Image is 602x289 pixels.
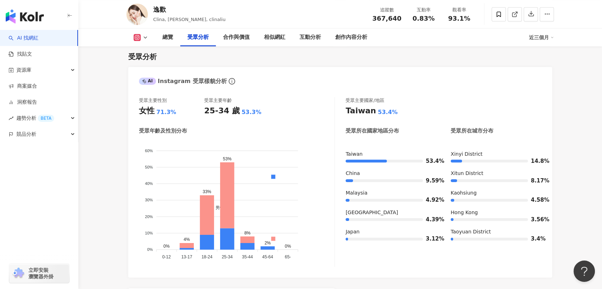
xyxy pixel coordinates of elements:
span: 3.4% [531,236,541,242]
div: 近三個月 [529,32,554,43]
div: 受眾分析 [128,52,157,62]
a: searchAI 找網紅 [9,35,38,42]
span: 3.12% [426,236,436,242]
span: 競品分析 [16,126,36,142]
div: Xinyi District [451,151,541,158]
tspan: 35-44 [242,254,253,259]
div: 逸歡 [153,5,225,14]
div: 創作內容分析 [335,33,367,42]
div: Taiwan [346,151,436,158]
div: 互動分析 [300,33,321,42]
div: 受眾主要性別 [139,97,167,104]
span: 93.1% [448,15,470,22]
div: 53.3% [242,108,261,116]
tspan: 20% [145,214,153,218]
div: Kaohsiung [451,190,541,197]
div: 受眾主要年齡 [204,97,232,104]
a: 找貼文 [9,51,32,58]
div: Taoyuan District [451,228,541,236]
tspan: 0% [147,247,153,252]
div: AI [139,78,156,85]
span: 4.58% [531,197,541,203]
div: Japan [346,228,436,236]
span: rise [9,116,14,121]
span: 9.59% [426,178,436,184]
span: 0.83% [412,15,435,22]
span: 53.4% [426,159,436,164]
span: 男性 [210,205,224,210]
tspan: 0-12 [162,254,171,259]
img: KOL Avatar [126,4,148,25]
div: 53.4% [378,108,398,116]
span: 4.92% [426,197,436,203]
div: 相似網紅 [264,33,285,42]
div: 受眾主要國家/地區 [346,97,384,104]
span: 立即安裝 瀏覽器外掛 [28,267,53,280]
div: 合作與價值 [223,33,250,42]
img: chrome extension [11,268,25,279]
tspan: 13-17 [181,254,192,259]
span: 14.8% [531,159,541,164]
div: 追蹤數 [372,6,401,14]
img: logo [6,9,44,24]
span: Clina, [PERSON_NAME], clinaliu [153,17,225,22]
div: 互動率 [410,6,437,14]
tspan: 50% [145,165,153,169]
a: 商案媒合 [9,83,37,90]
div: Malaysia [346,190,436,197]
div: 觀看率 [446,6,473,14]
tspan: 25-34 [222,254,233,259]
a: 洞察報告 [9,99,37,106]
span: 3.56% [531,217,541,222]
tspan: 18-24 [202,254,213,259]
div: 女性 [139,105,155,117]
tspan: 40% [145,181,153,186]
div: Xitun District [451,170,541,177]
div: BETA [38,115,54,122]
div: 受眾所在城市分布 [451,127,493,135]
div: Taiwan [346,105,376,117]
span: 4.39% [426,217,436,222]
span: info-circle [228,77,236,86]
span: 367,640 [372,15,401,22]
tspan: 30% [145,198,153,202]
span: 趨勢分析 [16,110,54,126]
div: 受眾所在國家地區分布 [346,127,399,135]
div: 受眾分析 [187,33,209,42]
div: 25-34 歲 [204,105,240,117]
tspan: 60% [145,149,153,153]
tspan: 65- [285,254,291,259]
div: 71.3% [156,108,176,116]
iframe: Help Scout Beacon - Open [574,260,595,282]
div: Instagram 受眾樣貌分析 [139,77,227,85]
div: 受眾年齡及性別分布 [139,127,187,135]
tspan: 10% [145,231,153,235]
span: 8.17% [531,178,541,184]
tspan: 45-64 [262,254,273,259]
div: Hong Kong [451,209,541,216]
div: China [346,170,436,177]
a: chrome extension立即安裝 瀏覽器外掛 [9,264,69,283]
div: [GEOGRAPHIC_DATA] [346,209,436,216]
div: 總覽 [162,33,173,42]
span: 資源庫 [16,62,31,78]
